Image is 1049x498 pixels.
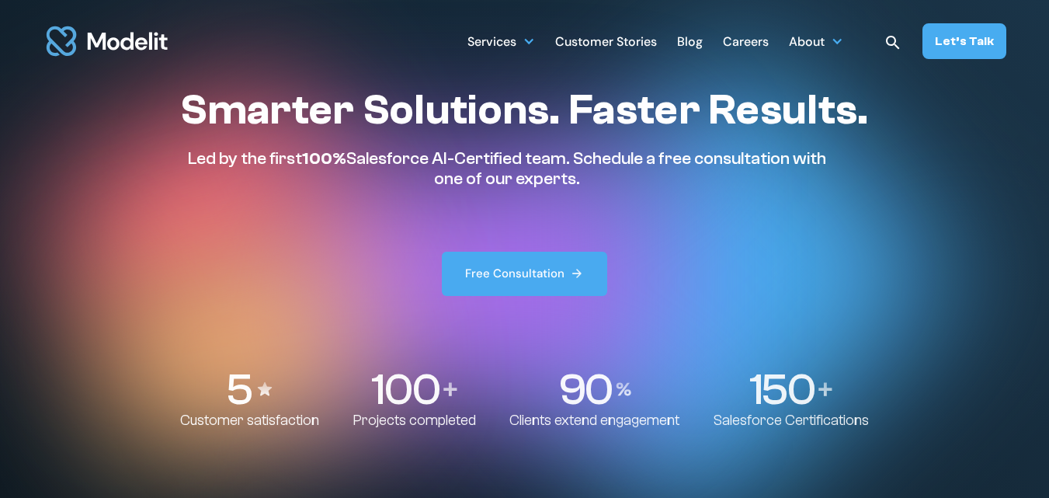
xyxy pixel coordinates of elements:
[749,367,814,412] p: 150
[353,412,476,430] p: Projects completed
[789,26,843,56] div: About
[714,412,869,430] p: Salesforce Certifications
[180,85,868,136] h1: Smarter Solutions. Faster Results.
[555,28,657,58] div: Customer Stories
[677,26,703,56] a: Blog
[180,148,834,190] p: Led by the first Salesforce AI-Certified team. Schedule a free consultation with one of our experts.
[180,412,319,430] p: Customer satisfaction
[467,28,516,58] div: Services
[922,23,1006,59] a: Let’s Talk
[723,26,769,56] a: Careers
[43,17,171,65] img: modelit logo
[818,382,832,396] img: Plus
[723,28,769,58] div: Careers
[371,367,439,412] p: 100
[570,266,584,280] img: arrow right
[443,382,457,396] img: Plus
[558,367,611,412] p: 90
[442,252,608,296] a: Free Consultation
[616,382,631,396] img: Percentage
[789,28,825,58] div: About
[467,26,535,56] div: Services
[226,367,251,412] p: 5
[935,33,994,50] div: Let’s Talk
[555,26,657,56] a: Customer Stories
[677,28,703,58] div: Blog
[509,412,679,430] p: Clients extend engagement
[302,148,346,169] span: 100%
[465,266,564,282] div: Free Consultation
[43,17,171,65] a: home
[255,380,274,399] img: Stars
